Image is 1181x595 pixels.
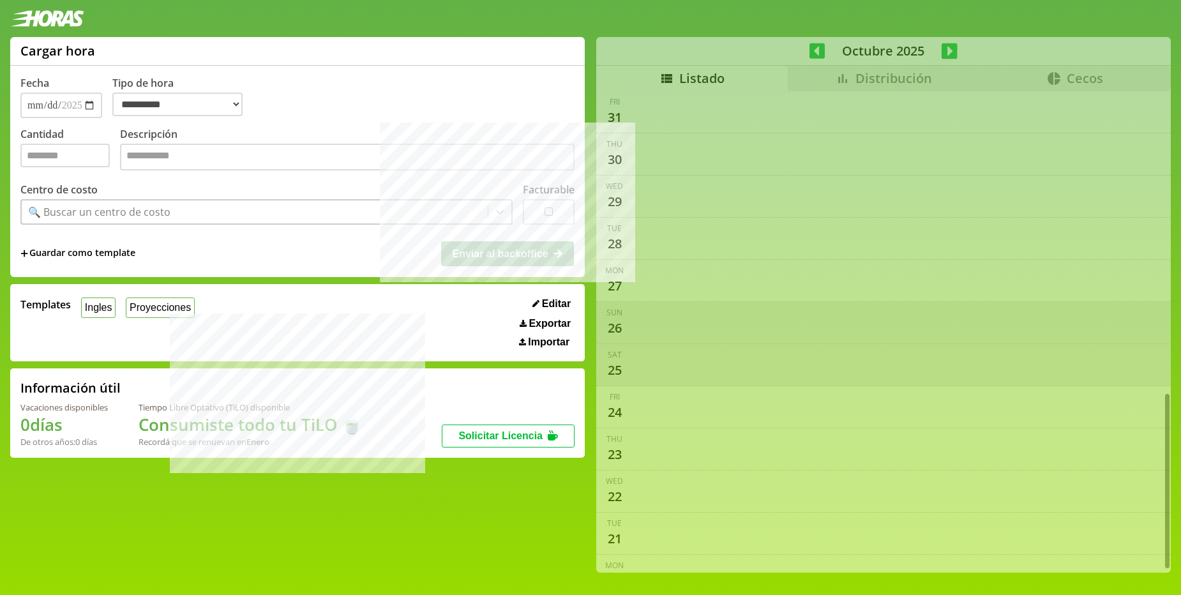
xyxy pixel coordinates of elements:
[28,205,170,219] div: 🔍 Buscar un centro de costo
[112,76,253,118] label: Tipo de hora
[10,10,84,27] img: logotipo
[126,297,195,317] button: Proyecciones
[542,298,571,310] span: Editar
[20,246,28,260] span: +
[120,144,575,170] textarea: Descripción
[529,297,575,310] button: Editar
[516,317,575,330] button: Exportar
[20,413,108,436] h1: 0 días
[246,436,269,448] b: Enero
[20,379,121,396] h2: Información útil
[20,246,135,260] span: +Guardar como template
[20,183,98,197] label: Centro de costo
[528,336,569,348] span: Importar
[20,436,108,448] div: De otros años: 0 días
[529,318,571,329] span: Exportar
[458,430,543,441] span: Solicitar Licencia
[120,127,575,174] label: Descripción
[20,76,49,90] label: Fecha
[442,425,575,448] button: Solicitar Licencia
[139,436,362,448] div: Recordá que se renuevan en
[139,413,362,436] h1: Consumiste todo tu TiLO 🍵
[112,93,243,116] select: Tipo de hora
[20,127,120,174] label: Cantidad
[20,144,110,167] input: Cantidad
[20,42,95,59] h1: Cargar hora
[20,297,71,312] span: Templates
[20,402,108,413] div: Vacaciones disponibles
[139,402,362,413] div: Tiempo Libre Optativo (TiLO) disponible
[523,183,575,197] label: Facturable
[81,297,116,317] button: Ingles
